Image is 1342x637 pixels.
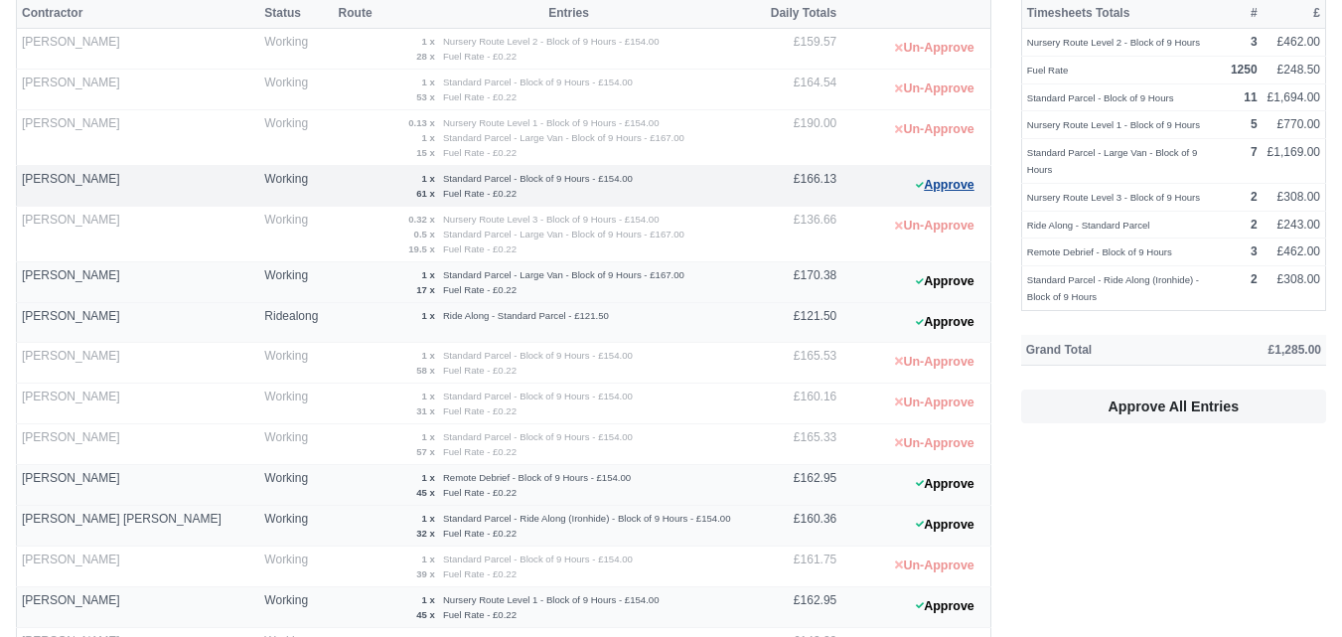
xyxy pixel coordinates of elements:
[884,389,984,417] button: Un-Approve
[1263,111,1326,139] td: £770.00
[416,365,435,376] strong: 58 x
[422,269,435,280] strong: 1 x
[443,365,517,376] small: Fuel Rate - £0.22
[884,552,984,580] button: Un-Approve
[259,505,333,546] td: Working
[754,262,842,303] td: £170.38
[905,511,985,540] button: Approve
[1251,35,1258,49] strong: 3
[1027,274,1199,302] small: Standard Parcel - Ride Along (Ironhide) - Block of 9 Hours
[17,546,260,586] td: [PERSON_NAME]
[422,554,435,564] strong: 1 x
[884,75,984,103] button: Un-Approve
[422,350,435,361] strong: 1 x
[1021,390,1326,423] button: Approve All Entries
[259,166,333,207] td: Working
[754,110,842,166] td: £190.00
[443,554,633,564] small: Standard Parcel - Block of 9 Hours - £154.00
[443,188,517,199] small: Fuel Rate - £0.22
[416,188,435,199] strong: 61 x
[443,513,731,524] small: Standard Parcel - Ride Along (Ironhide) - Block of 9 Hours - £154.00
[754,383,842,423] td: £160.16
[416,147,435,158] strong: 15 x
[1263,83,1326,111] td: £1,694.00
[17,110,260,166] td: [PERSON_NAME]
[422,36,435,47] strong: 1 x
[422,594,435,605] strong: 1 x
[884,429,984,458] button: Un-Approve
[1263,56,1326,83] td: £248.50
[1244,90,1257,104] strong: 11
[1263,29,1326,57] td: £462.00
[422,513,435,524] strong: 1 x
[17,342,260,383] td: [PERSON_NAME]
[259,303,333,343] td: Ridealong
[1251,117,1258,131] strong: 5
[259,342,333,383] td: Working
[905,171,985,200] button: Approve
[17,166,260,207] td: [PERSON_NAME]
[1027,147,1198,175] small: Standard Parcel - Large Van - Block of 9 Hours
[1027,37,1200,48] small: Nursery Route Level 2 - Block of 9 Hours
[408,243,435,254] strong: 19.5 x
[1251,272,1258,286] strong: 2
[443,528,517,539] small: Fuel Rate - £0.22
[443,269,684,280] small: Standard Parcel - Large Van - Block of 9 Hours - £167.00
[259,423,333,464] td: Working
[443,487,517,498] small: Fuel Rate - £0.22
[754,342,842,383] td: £165.53
[443,132,684,143] small: Standard Parcel - Large Van - Block of 9 Hours - £167.00
[754,423,842,464] td: £165.33
[884,34,984,63] button: Un-Approve
[1263,266,1326,311] td: £308.00
[17,303,260,343] td: [PERSON_NAME]
[905,470,985,499] button: Approve
[259,464,333,505] td: Working
[1188,335,1326,365] th: £1,285.00
[422,132,435,143] strong: 1 x
[17,262,260,303] td: [PERSON_NAME]
[1251,244,1258,258] strong: 3
[17,29,260,70] td: [PERSON_NAME]
[1027,92,1174,103] small: Standard Parcel - Block of 9 Hours
[259,586,333,627] td: Working
[443,77,633,87] small: Standard Parcel - Block of 9 Hours - £154.00
[1243,542,1342,637] div: Chat Widget
[1027,119,1200,130] small: Nursery Route Level 1 - Block of 9 Hours
[443,147,517,158] small: Fuel Rate - £0.22
[17,505,260,546] td: [PERSON_NAME] [PERSON_NAME]
[754,303,842,343] td: £121.50
[416,609,435,620] strong: 45 x
[443,568,517,579] small: Fuel Rate - £0.22
[443,91,517,102] small: Fuel Rate - £0.22
[416,528,435,539] strong: 32 x
[443,350,633,361] small: Standard Parcel - Block of 9 Hours - £154.00
[884,212,984,240] button: Un-Approve
[884,348,984,377] button: Un-Approve
[408,214,435,225] strong: 0.32 x
[443,36,660,47] small: Nursery Route Level 2 - Block of 9 Hours - £154.00
[1251,190,1258,204] strong: 2
[754,505,842,546] td: £160.36
[416,284,435,295] strong: 17 x
[754,464,842,505] td: £162.95
[17,586,260,627] td: [PERSON_NAME]
[1263,239,1326,266] td: £462.00
[884,115,984,144] button: Un-Approve
[443,173,633,184] small: Standard Parcel - Block of 9 Hours - £154.00
[259,262,333,303] td: Working
[17,423,260,464] td: [PERSON_NAME]
[1027,246,1172,257] small: Remote Debrief - Block of 9 Hours
[443,609,517,620] small: Fuel Rate - £0.22
[443,229,684,239] small: Standard Parcel - Large Van - Block of 9 Hours - £167.00
[1263,139,1326,184] td: £1,169.00
[422,173,435,184] strong: 1 x
[443,594,660,605] small: Nursery Route Level 1 - Block of 9 Hours - £154.00
[259,546,333,586] td: Working
[17,70,260,110] td: [PERSON_NAME]
[443,446,517,457] small: Fuel Rate - £0.22
[443,391,633,401] small: Standard Parcel - Block of 9 Hours - £154.00
[443,214,660,225] small: Nursery Route Level 3 - Block of 9 Hours - £154.00
[1027,220,1150,231] small: Ride Along - Standard Parcel
[443,310,609,321] small: Ride Along - Standard Parcel - £121.50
